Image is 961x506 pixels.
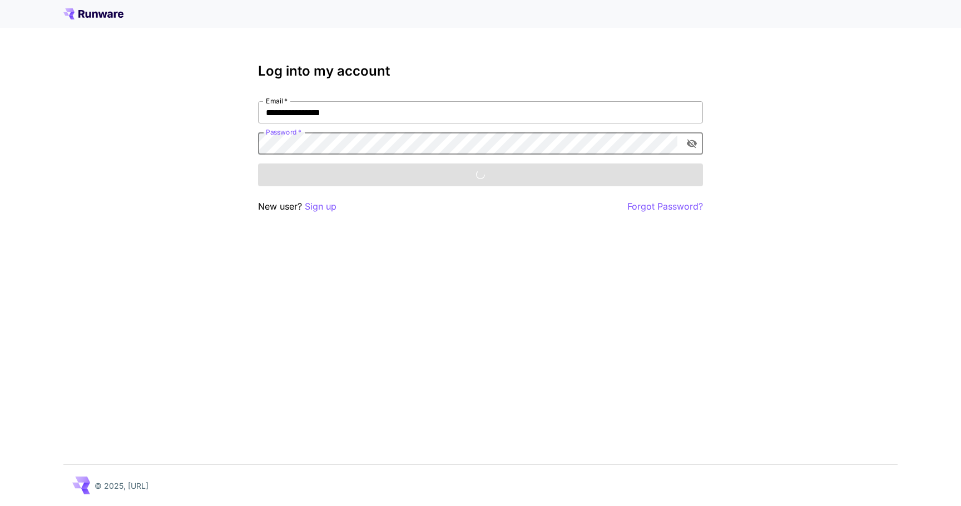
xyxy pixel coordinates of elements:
button: toggle password visibility [682,133,702,153]
p: © 2025, [URL] [95,480,148,492]
label: Email [266,96,288,106]
button: Sign up [305,200,336,214]
button: Forgot Password? [627,200,703,214]
h3: Log into my account [258,63,703,79]
p: New user? [258,200,336,214]
label: Password [266,127,301,137]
